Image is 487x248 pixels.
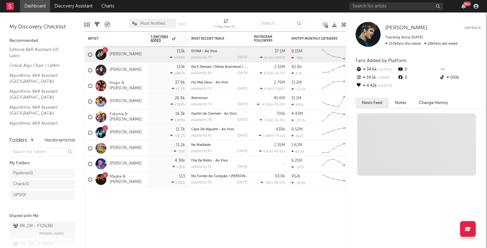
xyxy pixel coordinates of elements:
div: Edit Columns [85,16,90,34]
div: -53 % [174,149,185,153]
a: [PERSON_NAME] [110,161,142,166]
div: ( ) [261,181,285,185]
div: Fila De Bobo - Ao Vivo [191,159,248,162]
div: ( ) [260,87,285,91]
a: Check(1) [9,180,75,189]
a: [PERSON_NAME] [385,25,428,31]
div: Spotify Monthly Listeners [291,37,338,41]
div: 99 + [463,2,471,6]
span: 8.61k [263,150,272,153]
span: -12.5 % [274,72,284,75]
div: popularity: 19 [191,72,212,75]
div: 3.3k [291,72,302,76]
a: No Fundo do Coração / [PERSON_NAME] [191,175,258,178]
div: 42.8k [291,65,302,69]
button: Save [178,22,186,26]
div: +121 % [172,181,185,185]
svg: Chart title [320,47,348,62]
div: Check ( 1 ) [13,181,29,188]
div: 11.7k [176,127,185,131]
span: -66 [265,181,271,185]
div: No Fundo do Coração / Natasha [191,175,248,178]
div: ( ) [257,102,285,107]
div: 26.9k [175,96,185,100]
div: 6.21M [291,159,302,163]
div: 9.15M [291,49,302,53]
div: 113 [179,174,185,178]
svg: Chart title [320,62,348,78]
div: Na Maldade [191,143,248,147]
span: +6.87 % [377,84,392,88]
div: Caos De Alguém - Ao Vivo [191,128,248,131]
span: 4.5k [264,87,271,91]
a: [PERSON_NAME] [110,99,142,104]
div: 0 [397,66,439,74]
div: Instagram Followers [254,35,276,42]
div: [DATE] [237,150,248,153]
a: [PERSON_NAME] [110,146,142,151]
div: -33.1k [291,118,305,122]
span: 9.65k [264,72,273,75]
div: popularity: 81 [191,134,212,137]
a: Editorial A&R Assistant (US Latin) [9,46,69,59]
div: ( ) [259,149,285,153]
span: Most Notified [140,22,165,26]
div: [DATE] [237,72,248,75]
div: 7-Day Fans Added (7-Day Fans Added) [213,23,238,31]
div: ( ) [260,118,285,122]
div: [DATE] [237,118,248,122]
span: 14.1k [264,56,272,60]
input: Search for artists [349,2,443,10]
span: +5.37 % [377,68,391,72]
button: Change History [413,98,454,108]
div: +887 % [170,71,185,75]
a: [PERSON_NAME] [110,52,142,57]
span: Fans Added by Platform [356,58,407,63]
div: popularity: 70 [191,103,212,106]
div: DONA - Ao Vivo [191,50,248,53]
span: +79.4 % [272,103,284,107]
div: 791k [276,112,285,116]
div: [DATE] [237,87,248,91]
div: Ela É Demais / Deixa Acontecer ( Ao Vivo ) [191,65,248,69]
div: [DATE] [237,165,248,169]
div: 995k [291,103,304,107]
div: Shared with Me [9,212,75,220]
div: 65.8k [291,150,305,154]
div: ( ) [259,134,285,138]
div: +203 % [171,118,185,122]
div: Artist [88,37,135,41]
div: Pipeline ( 0 ) [13,170,33,177]
div: 439k [276,127,285,131]
div: My Discovery Checklist [9,23,75,31]
span: -4.15k [261,103,271,107]
div: 37.9k [175,81,185,85]
a: Gostin de Carmed - Ao Vivo [191,112,237,116]
span: -45.6 % [273,150,284,153]
a: Algorithmic A&R Assistant ([GEOGRAPHIC_DATA]) [9,104,69,117]
div: popularity: 31 [191,165,211,169]
button: Untrack [464,25,481,31]
div: A&R Pipeline [105,16,110,34]
div: ( ) [260,56,285,60]
div: 2.32M [274,65,285,69]
div: [DATE] [237,56,248,59]
a: GPS(0) [9,191,75,200]
a: Hugo & [PERSON_NAME] [110,81,144,91]
svg: Chart title [320,156,348,172]
a: BR_DR - FY25(36)[PERSON_NAME] [9,221,75,238]
div: -31.6k [291,181,305,185]
svg: Chart title [320,125,348,141]
a: Na Maldade [191,143,211,147]
button: News Feed [356,98,389,108]
a: Caos De Alguém - Ao Vivo [191,128,234,131]
div: -98k [291,56,303,60]
a: Algorithmic A&R Assistant ([GEOGRAPHIC_DATA]) [9,72,69,85]
div: 11.2k [176,143,185,147]
div: 1.62M [291,143,302,147]
div: popularity: 48 [191,118,212,122]
a: Ela É Demais / Deixa Acontecer ( Ao Vivo ) [191,65,259,69]
div: [DATE] [237,134,248,137]
div: 11.2M [291,81,302,85]
svg: Chart title [320,172,348,187]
